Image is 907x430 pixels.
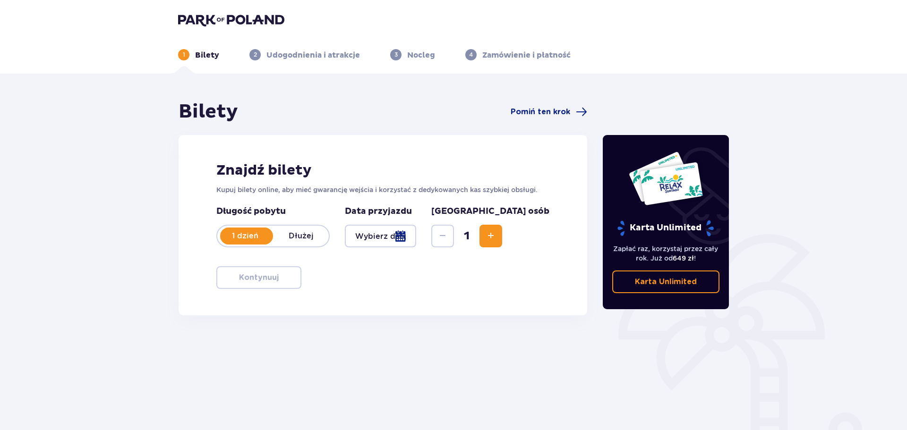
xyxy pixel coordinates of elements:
[345,206,412,217] p: Data przyjazdu
[456,229,478,243] span: 1
[273,231,329,241] p: Dłużej
[431,206,549,217] p: [GEOGRAPHIC_DATA] osób
[673,254,694,262] span: 649 zł
[612,244,720,263] p: Zapłać raz, korzystaj przez cały rok. Już od !
[479,225,502,247] button: Increase
[635,277,697,287] p: Karta Unlimited
[216,161,549,179] h2: Znajdź bilety
[216,185,549,194] p: Kupuj bilety online, aby mieć gwarancję wejścia i korzystać z dedykowanych kas szybkiej obsługi.
[616,220,715,236] p: Karta Unlimited
[394,51,398,59] p: 3
[178,13,284,26] img: Park of Poland logo
[612,270,720,293] a: Karta Unlimited
[239,272,279,283] p: Kontynuuj
[482,50,571,60] p: Zamówienie i płatność
[511,106,587,118] a: Pomiń ten krok
[183,51,185,59] p: 1
[407,50,435,60] p: Nocleg
[216,266,301,289] button: Kontynuuj
[179,100,238,124] h1: Bilety
[217,231,273,241] p: 1 dzień
[266,50,360,60] p: Udogodnienia i atrakcje
[431,225,454,247] button: Decrease
[195,50,219,60] p: Bilety
[254,51,257,59] p: 2
[216,206,330,217] p: Długość pobytu
[469,51,473,59] p: 4
[511,107,570,117] span: Pomiń ten krok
